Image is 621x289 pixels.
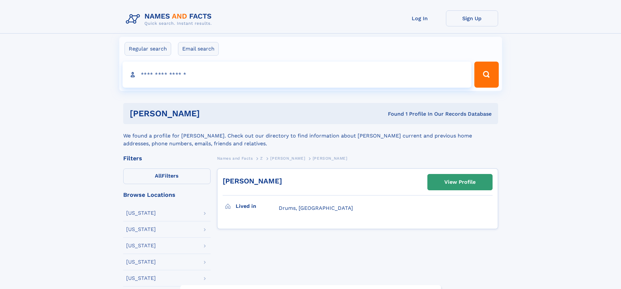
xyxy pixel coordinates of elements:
img: Logo Names and Facts [123,10,217,28]
a: View Profile [428,174,492,190]
a: Names and Facts [217,154,253,162]
div: Browse Locations [123,192,211,198]
a: [PERSON_NAME] [223,177,282,185]
span: All [155,173,162,179]
input: search input [123,62,472,88]
label: Email search [178,42,219,56]
a: Sign Up [446,10,498,26]
a: Log In [394,10,446,26]
button: Search Button [474,62,498,88]
div: [US_STATE] [126,210,156,216]
label: Filters [123,168,211,184]
label: Regular search [125,42,171,56]
span: [PERSON_NAME] [270,156,305,161]
div: We found a profile for [PERSON_NAME]. Check out our directory to find information about [PERSON_N... [123,124,498,148]
div: View Profile [444,175,476,190]
div: Filters [123,155,211,161]
div: [US_STATE] [126,227,156,232]
span: [PERSON_NAME] [313,156,347,161]
a: [PERSON_NAME] [270,154,305,162]
div: Found 1 Profile In Our Records Database [294,110,492,118]
h3: Lived in [236,201,279,212]
span: Drums, [GEOGRAPHIC_DATA] [279,205,353,211]
div: [US_STATE] [126,243,156,248]
h1: [PERSON_NAME] [130,109,294,118]
span: Z [260,156,263,161]
div: [US_STATE] [126,276,156,281]
a: Z [260,154,263,162]
div: [US_STATE] [126,259,156,265]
